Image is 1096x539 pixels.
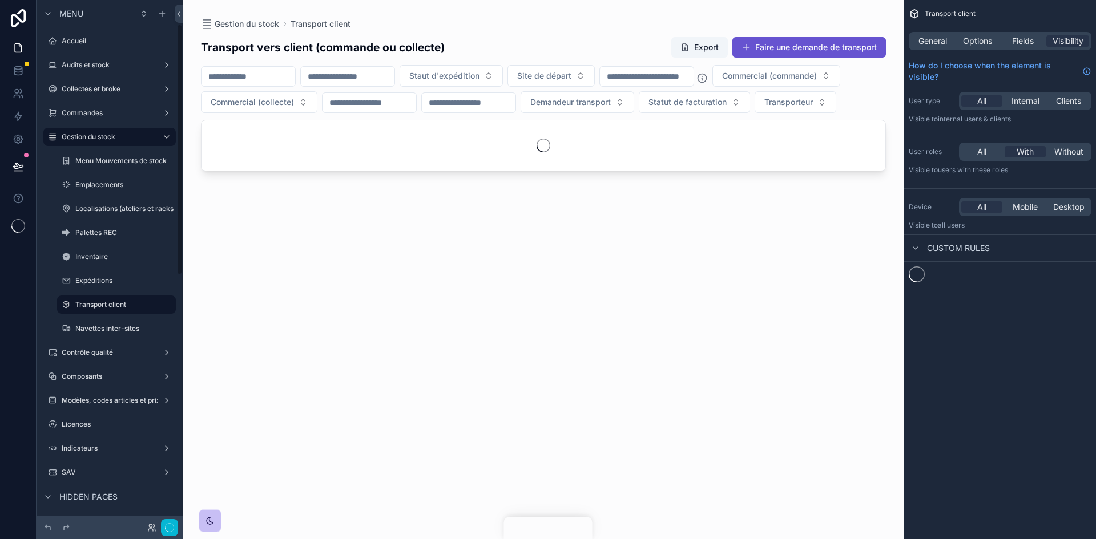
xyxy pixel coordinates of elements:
label: Accueil [62,37,174,46]
a: Menu Mouvements de stock [57,152,176,170]
label: Contrôle qualité [62,348,158,357]
label: Inventaire [75,252,174,261]
label: Collectes et broke [62,84,158,94]
span: How do I choose when the element is visible? [909,60,1078,83]
span: General [918,35,947,47]
a: SAV [43,463,176,481]
span: Clients [1056,95,1081,107]
span: All [977,146,986,157]
a: How do I choose when the element is visible? [909,60,1091,83]
label: User roles [909,147,954,156]
a: Gestion du stock [43,128,176,146]
a: Emplacements [57,176,176,194]
span: Custom rules [927,242,990,254]
label: Localisations (ateliers et racks) [75,204,176,213]
a: Inventaire [57,248,176,266]
span: Mobile [1013,201,1038,213]
span: Visibility [1053,35,1083,47]
a: Expéditions [57,271,176,290]
label: Modèles, codes articles et prix [62,396,160,405]
a: Audits et stock [43,56,176,74]
label: Emplacements [75,180,174,189]
span: Fields [1012,35,1034,47]
span: With [1017,146,1034,157]
label: User type [909,96,954,106]
label: Expéditions [75,276,174,285]
a: Licences [43,415,176,433]
p: Visible to [909,221,1091,230]
a: Accueil [43,32,176,50]
span: Internal [1012,95,1039,107]
span: Internal users & clients [938,115,1011,123]
label: Palettes REC [75,228,174,237]
label: Menu Mouvements de stock [75,156,174,165]
span: Options [963,35,992,47]
label: Composants [62,372,158,381]
a: Localisations (ateliers et racks) [57,200,176,218]
span: All [977,201,986,213]
label: Navettes inter-sites [75,324,174,333]
label: Licences [62,420,174,429]
p: Visible to [909,165,1091,175]
span: Desktop [1053,201,1085,213]
label: Commandes [62,108,158,117]
a: Composants [43,367,176,386]
a: Commandes [43,104,176,122]
a: Transport client [57,295,176,314]
a: Collectes et broke [43,80,176,98]
a: Contrôle qualité [43,343,176,362]
span: Users with these roles [938,165,1008,174]
span: Menu [59,8,83,19]
a: Navettes inter-sites [57,319,176,338]
label: Gestion du stock [62,132,153,141]
a: Palettes REC [57,224,176,242]
label: Audits et stock [62,60,158,70]
label: Device [909,202,954,212]
span: all users [938,221,965,229]
a: Modèles, codes articles et prix [43,391,176,410]
span: Transport client [925,9,976,18]
label: Transport client [75,300,169,309]
label: Indicateurs [62,444,158,453]
label: SAV [62,468,158,477]
span: Without [1054,146,1083,157]
p: Visible to [909,115,1091,124]
a: Indicateurs [43,439,176,457]
span: Hidden pages [59,491,118,502]
span: All [977,95,986,107]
